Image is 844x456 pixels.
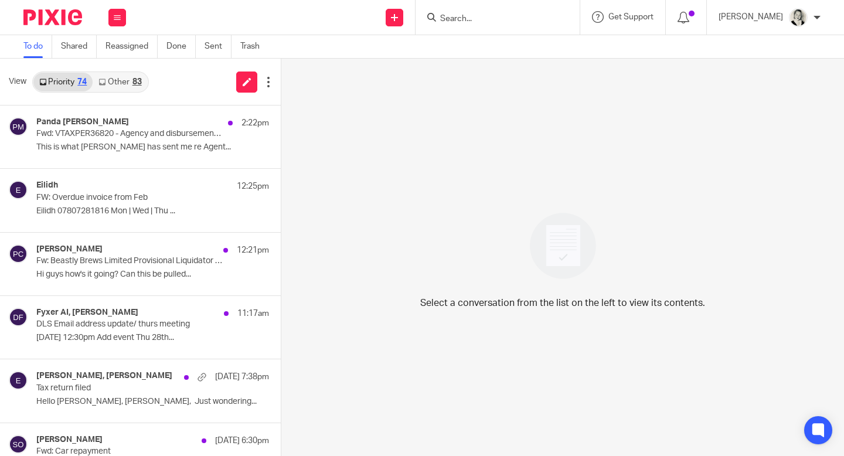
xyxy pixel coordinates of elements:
p: 11:17am [237,308,269,319]
p: [DATE] 6:30pm [215,435,269,447]
p: This is what [PERSON_NAME] has sent me re Agent... [36,142,269,152]
p: [DATE] 7:38pm [215,371,269,383]
a: Sent [205,35,232,58]
a: Priority74 [33,73,93,91]
input: Search [439,14,544,25]
img: svg%3E [9,181,28,199]
h4: [PERSON_NAME] [36,435,103,445]
img: svg%3E [9,117,28,136]
div: 74 [77,78,87,86]
img: svg%3E [9,308,28,326]
h4: [PERSON_NAME], [PERSON_NAME] [36,371,172,381]
a: Reassigned [105,35,158,58]
img: svg%3E [9,435,28,454]
p: Fwd: VTAXPER36820 - Agency and disbursements: how to distinguish agency: the six indicating facto... [36,129,223,139]
h4: Panda [PERSON_NAME] [36,117,129,127]
img: svg%3E [9,244,28,263]
p: FW: Overdue invoice from Feb [36,193,223,203]
span: Get Support [608,13,654,21]
a: Other83 [93,73,147,91]
p: [PERSON_NAME] [719,11,783,23]
p: Hi guys how's it going? Can this be pulled... [36,270,269,280]
p: DLS Email address update/ thurs meeting [36,319,223,329]
div: 83 [132,78,142,86]
img: svg%3E [9,371,28,390]
p: 2:22pm [241,117,269,129]
a: Done [166,35,196,58]
a: To do [23,35,52,58]
h4: Fyxer AI, [PERSON_NAME] [36,308,138,318]
span: View [9,76,26,88]
p: 12:21pm [237,244,269,256]
p: [DATE] 12:30pm Add event Thu 28th... [36,333,269,343]
p: 12:25pm [237,181,269,192]
p: Tax return filed [36,383,223,393]
h4: Eilidh [36,181,58,190]
p: Select a conversation from the list on the left to view its contents. [420,296,705,310]
p: Hello [PERSON_NAME], [PERSON_NAME], Just wondering... [36,397,269,407]
a: Shared [61,35,97,58]
img: Pixie [23,9,82,25]
a: Trash [240,35,268,58]
img: DA590EE6-2184-4DF2-A25D-D99FB904303F_1_201_a.jpeg [789,8,808,27]
p: Eilidh 07807281816 Mon | Wed | Thu ... [36,206,269,216]
img: image [522,205,604,287]
p: Fw: Beastly Brews Limited Provisional Liquidator Appointed ("the Company") [36,256,223,266]
h4: [PERSON_NAME] [36,244,103,254]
